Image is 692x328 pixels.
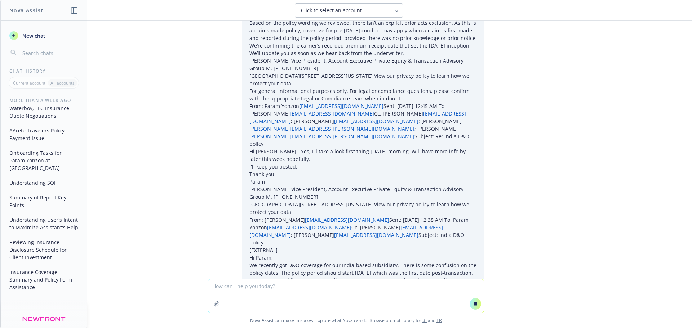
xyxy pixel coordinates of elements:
[436,317,442,323] a: TR
[249,246,477,254] p: [EXTERNAL]
[290,110,374,117] a: [EMAIL_ADDRESS][DOMAIN_NAME]
[249,163,477,170] p: I'll keep you posted.
[9,6,43,14] h1: Nova Assist
[6,266,81,293] button: Insurance Coverage Summary and Policy Form Assistance
[249,102,477,148] p: From: Param Yonzon Sent: [DATE] 12:45 AM To: [PERSON_NAME] Cc: [PERSON_NAME] ; [PERSON_NAME] ; [P...
[249,185,477,201] p: [PERSON_NAME] Vice President, Account Executive Private Equity & Transaction Advisory Group M. [P...
[334,232,418,238] a: [EMAIL_ADDRESS][DOMAIN_NAME]
[267,224,351,231] a: [EMAIL_ADDRESS][DOMAIN_NAME]
[6,192,81,211] button: Summary of Report Key Points
[249,148,477,163] p: Hi [PERSON_NAME] - Yes, I’ll take a look first thing [DATE] morning. Will have more info by later...
[50,80,75,86] p: All accounts
[305,216,389,223] a: [EMAIL_ADDRESS][DOMAIN_NAME]
[249,261,477,299] p: We recently got D&O coverage for our India-based subsidiary. There is some confusion on the polic...
[6,29,81,42] button: New chat
[249,42,477,49] p: We’re confirming the carrier’s recorded premium receipt date that set the [DATE] inception.
[21,32,45,40] span: New chat
[299,103,383,109] a: [EMAIL_ADDRESS][DOMAIN_NAME]
[3,313,689,328] span: Nova Assist can make mistakes. Explore what Nova can do: Browse prompt library for and
[13,80,45,86] p: Current account
[422,317,427,323] a: BI
[1,97,87,103] div: More than a week ago
[301,7,362,14] span: Click to select an account
[249,87,477,102] p: For general informational purposes only. For legal or compliance questions, please confirm with t...
[1,68,87,74] div: Chat History
[249,254,477,261] p: Hi Param,
[249,49,477,57] p: We’ll update you as soon as we hear back from the underwriter.
[249,19,477,42] p: Based on the policy wording we reviewed, there isn’t an explicit prior acts exclusion. As this is...
[249,125,414,132] a: [PERSON_NAME][EMAIL_ADDRESS][PERSON_NAME][DOMAIN_NAME]
[249,170,477,178] p: Thank you,
[6,102,81,122] button: Waterboy, LLC Insurance Quote Negotiations
[249,216,477,246] p: From: [PERSON_NAME] Sent: [DATE] 12:38 AM To: Param Yonzon Cc: [PERSON_NAME] ; [PERSON_NAME] Subj...
[249,133,414,140] a: [PERSON_NAME][EMAIL_ADDRESS][PERSON_NAME][DOMAIN_NAME]
[249,201,477,216] p: [GEOGRAPHIC_DATA][STREET_ADDRESS][US_STATE] View our privacy policy to learn how we protect your ...
[21,48,78,58] input: Search chats
[249,72,477,87] p: [GEOGRAPHIC_DATA][STREET_ADDRESS][US_STATE] View our privacy policy to learn how we protect your ...
[6,236,81,263] button: Reviewing Insurance Disclosure Schedule for Client Investment
[249,178,477,185] p: Param
[249,57,477,72] p: [PERSON_NAME] Vice President, Account Executive Private Equity & Transaction Advisory Group M. [P...
[6,125,81,144] button: AArete Travelers Policy Payment Issue
[6,147,81,174] button: Onboarding Tasks for Param Yonzon at [GEOGRAPHIC_DATA]
[334,118,418,125] a: [EMAIL_ADDRESS][DOMAIN_NAME]
[6,177,81,189] button: Understanding SOI
[295,3,403,18] button: Click to select an account
[6,214,81,233] button: Understanding User's Intent to Maximize Assistant's Help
